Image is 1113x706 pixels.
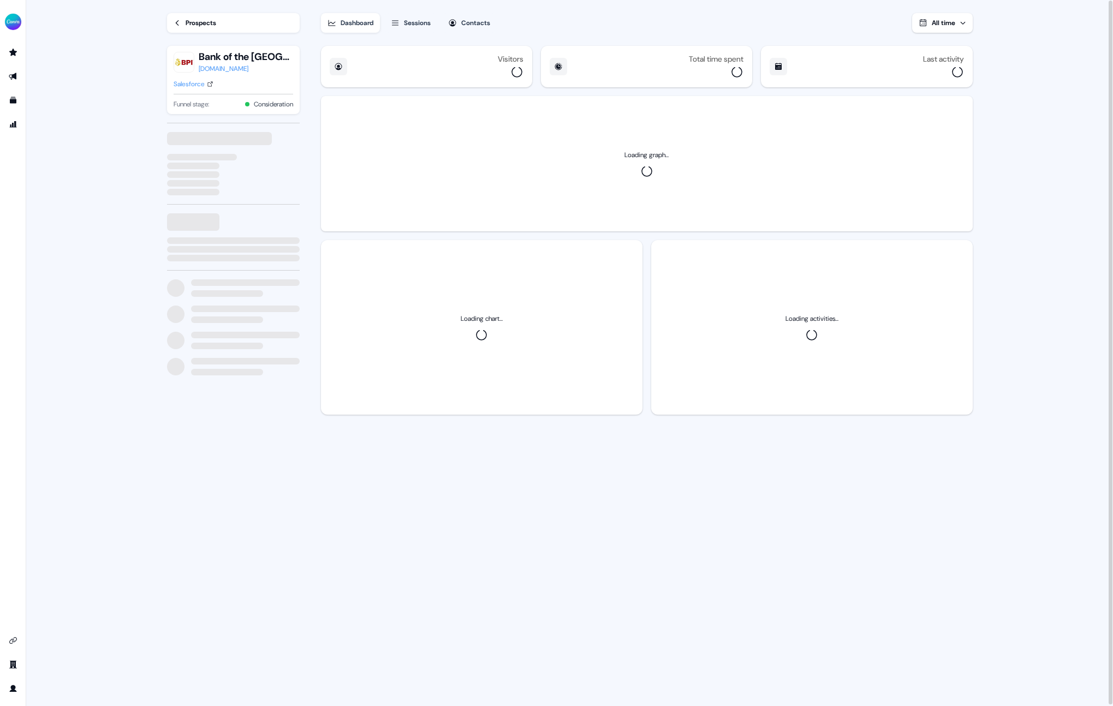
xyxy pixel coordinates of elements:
button: Consideration [254,99,293,110]
a: Go to outbound experience [4,68,22,85]
div: Visitors [498,55,523,63]
div: Total time spent [689,55,743,63]
div: Sessions [404,17,431,28]
a: Go to templates [4,92,22,109]
div: Dashboard [341,17,373,28]
a: Go to attribution [4,116,22,133]
a: Go to integrations [4,632,22,649]
a: Go to prospects [4,44,22,61]
a: Prospects [167,13,300,33]
a: Go to team [4,656,22,673]
button: All time [912,13,973,33]
button: Contacts [442,13,497,33]
button: Dashboard [321,13,380,33]
span: All time [932,19,955,27]
a: Salesforce [174,79,213,89]
button: Bank of the [GEOGRAPHIC_DATA] (BPI) [199,50,293,63]
div: Loading chart... [461,313,503,324]
div: Salesforce [174,79,205,89]
div: Loading graph... [624,149,669,160]
span: Funnel stage: [174,99,209,110]
a: [DOMAIN_NAME] [199,63,293,74]
div: Loading activities... [785,313,838,324]
div: Prospects [186,17,216,28]
a: Go to profile [4,680,22,697]
div: Contacts [461,17,490,28]
button: Sessions [384,13,437,33]
div: Last activity [923,55,964,63]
